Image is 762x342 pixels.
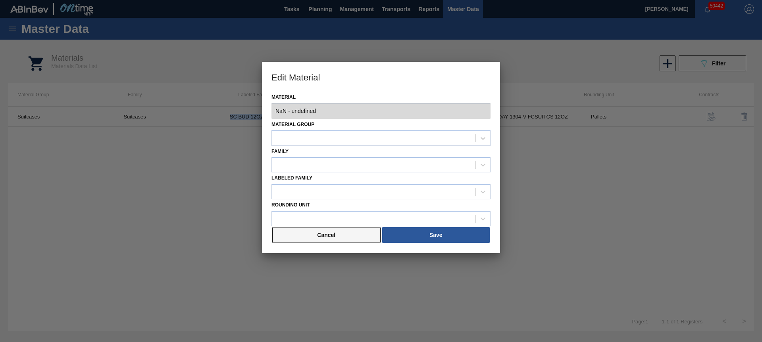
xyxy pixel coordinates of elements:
[271,175,312,181] label: Labeled Family
[271,92,491,103] label: Material
[271,122,314,127] label: Material Group
[271,202,310,208] label: Rounding Unit
[262,62,500,92] h3: Edit Material
[272,227,381,243] button: Cancel
[382,227,490,243] button: Save
[271,149,289,154] label: Family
